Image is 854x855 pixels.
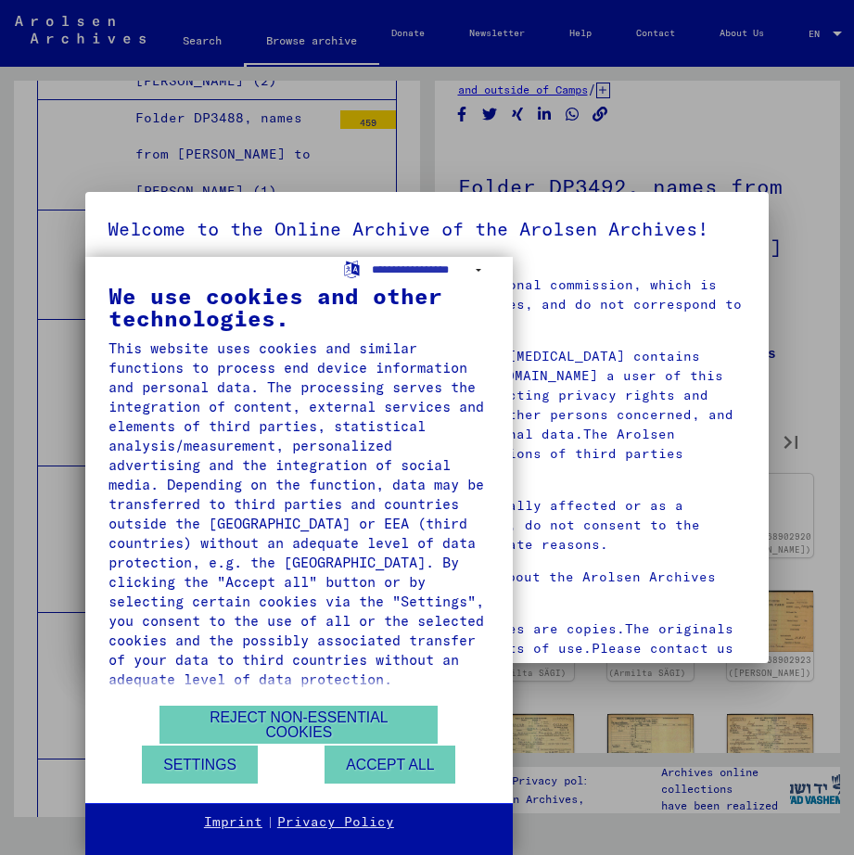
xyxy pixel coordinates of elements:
a: Privacy Policy [277,813,394,832]
button: Settings [142,746,258,784]
a: Imprint [204,813,262,832]
button: Reject non-essential cookies [159,706,438,744]
button: Accept all [325,746,455,784]
div: This website uses cookies and similar functions to process end device information and personal da... [108,338,490,689]
div: We use cookies and other technologies. [108,285,490,329]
